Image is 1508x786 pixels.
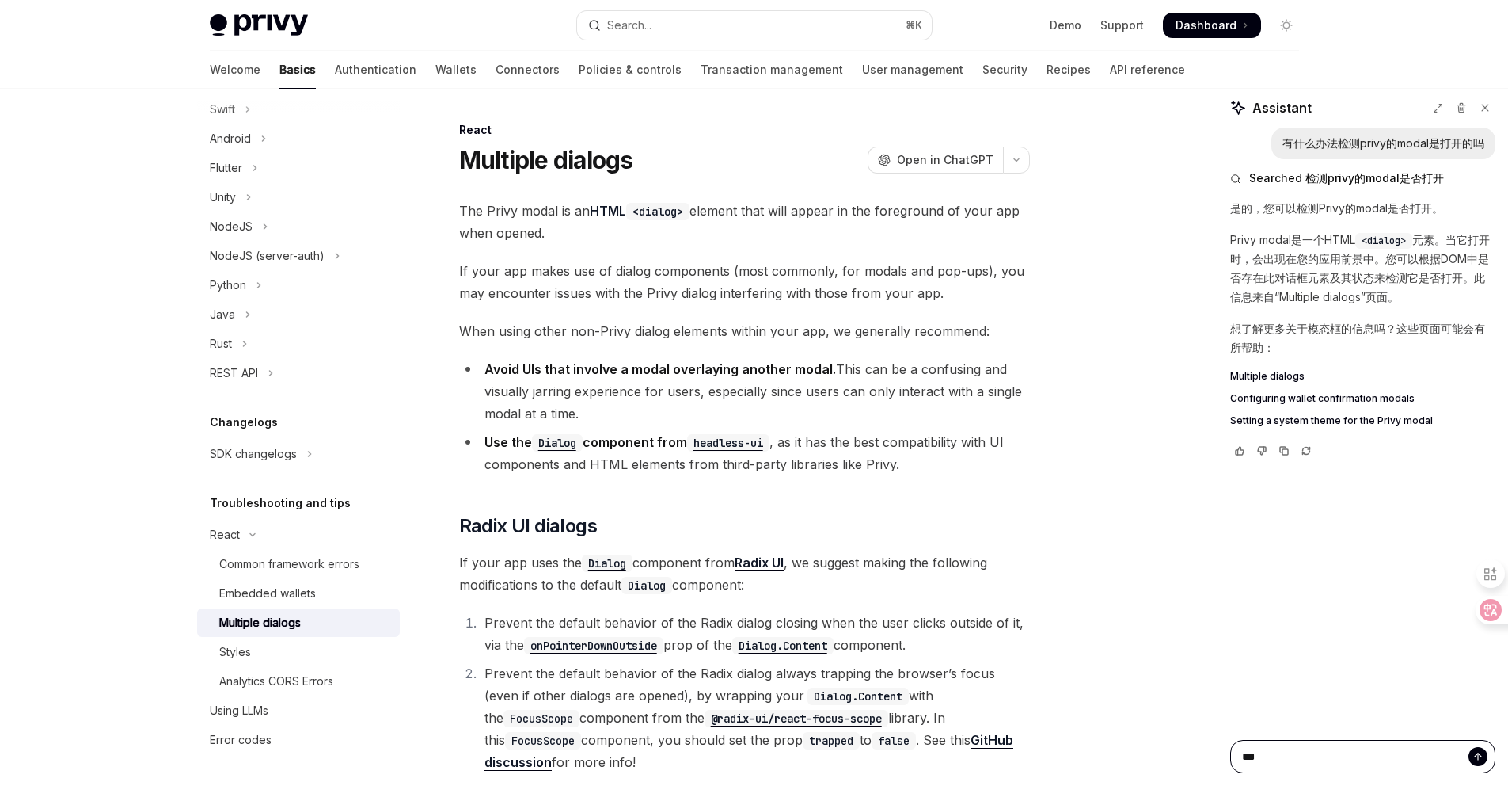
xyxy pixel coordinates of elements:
[590,203,689,219] a: HTML<dialog>
[496,51,560,89] a: Connectors
[219,643,251,662] div: Styles
[1163,13,1261,38] a: Dashboard
[197,359,400,387] button: Toggle REST API section
[735,555,784,570] strong: Radix UI
[1252,98,1312,117] span: Assistant
[459,146,633,174] h1: Multiple dialogs
[210,731,272,750] div: Error codes
[1297,443,1316,459] button: Reload last chat
[210,364,258,383] div: REST API
[210,701,268,720] div: Using LLMs
[524,637,663,654] code: onPointerDownOutside
[687,434,769,450] a: headless-ui
[210,445,297,464] div: SDK changelogs
[279,51,316,89] a: Basics
[687,434,769,452] code: headless-ui
[197,609,400,637] a: Multiple dialogs
[197,183,400,212] button: Toggle Unity section
[1274,443,1293,459] button: Copy chat response
[459,200,1030,244] span: The Privy modal is an element that will appear in the foreground of your app when opened.
[210,51,260,89] a: Welcome
[197,154,400,182] button: Toggle Flutter section
[459,320,1030,342] span: When using other non-Privy dialog elements within your app, we generally recommend:
[1100,17,1144,33] a: Support
[906,19,922,32] span: ⌘ K
[459,260,1030,304] span: If your app makes use of dialog components (most commonly, for modals and pop-ups), you may encou...
[210,217,253,236] div: NodeJS
[804,688,909,704] a: Dialog.Content
[210,188,236,207] div: Unity
[197,638,400,666] a: Styles
[210,14,308,36] img: light logo
[1230,414,1495,427] a: Setting a system theme for the Privy modal
[210,276,246,295] div: Python
[1230,231,1495,307] p: Privy modal是一个HTML 元素。当它打开时，会出现在您的应用前景中。您可以根据DOM中是否存在此对话框元素及其状态来检测它是否打开。此信息来自“Multiple dialogs”页面。
[210,158,242,177] div: Flutter
[197,330,400,358] button: Toggle Rust section
[210,413,278,432] h5: Changelogs
[219,555,359,574] div: Common framework errors
[484,434,769,450] strong: Use the component from
[197,667,400,696] a: Analytics CORS Errors
[1046,51,1091,89] a: Recipes
[1230,443,1249,459] button: Vote that response was good
[210,129,251,148] div: Android
[1230,170,1495,186] button: Searched 检测privy的modal是否打开
[210,494,351,513] h5: Troubleshooting and tips
[862,51,963,89] a: User management
[480,612,1030,656] li: Prevent the default behavior of the Radix dialog closing when the user clicks outside of it, via ...
[197,726,400,754] a: Error codes
[582,555,632,572] code: Dialog
[1176,17,1236,33] span: Dashboard
[197,579,400,608] a: Embedded wallets
[705,710,888,726] a: @radix-ui/react-focus-scope
[982,51,1027,89] a: Security
[1230,740,1495,773] textarea: Ask a question...
[868,147,1003,174] button: Open in ChatGPT
[219,584,316,603] div: Embedded wallets
[621,577,672,594] code: Dialog
[1468,747,1487,766] button: Send message
[210,305,235,324] div: Java
[197,242,400,270] button: Toggle NodeJS (server-auth) section
[1230,370,1305,383] span: Multiple dialogs
[197,212,400,241] button: Toggle NodeJS section
[807,688,909,705] code: Dialog.Content
[459,431,1030,475] li: , as it has the best compatibility with UI components and HTML elements from third-party librarie...
[1252,443,1271,459] button: Vote that response was not good
[532,434,583,452] code: Dialog
[1230,319,1495,357] p: 想了解更多关于模态框的信息吗？这些页面可能会有所帮助：
[579,51,682,89] a: Policies & controls
[732,637,834,653] a: Dialog.Content
[210,246,325,265] div: NodeJS (server-auth)
[197,300,400,329] button: Toggle Java section
[459,122,1030,138] div: React
[219,613,301,632] div: Multiple dialogs
[1230,370,1495,383] a: Multiple dialogs
[435,51,477,89] a: Wallets
[1110,51,1185,89] a: API reference
[197,440,400,468] button: Toggle SDK changelogs section
[197,521,400,549] button: Toggle React section
[197,696,400,725] a: Using LLMs
[732,637,834,654] code: Dialog.Content
[705,710,888,727] code: @radix-ui/react-focus-scope
[735,555,784,571] a: Radix UI
[621,577,672,593] a: Dialog
[335,51,416,89] a: Authentication
[210,334,232,353] div: Rust
[1282,135,1484,151] div: 有什么办法检测privy的modal是打开的吗
[480,662,1030,773] li: Prevent the default behavior of the Radix dialog always trapping the browser’s focus (even if oth...
[532,434,583,450] a: Dialog
[1249,170,1444,186] span: Searched 检测privy的modal是否打开
[1230,392,1495,405] a: Configuring wallet confirmation modals
[503,710,579,727] code: FocusScope
[607,16,651,35] div: Search...
[701,51,843,89] a: Transaction management
[484,361,836,377] strong: Avoid UIs that involve a modal overlaying another modal.
[582,555,632,570] a: Dialog
[1274,13,1299,38] button: Toggle dark mode
[1230,199,1495,218] p: 是的，您可以检测Privy的modal是否打开。
[459,358,1030,425] li: This can be a confusing and visually jarring experience for users, especially since users can onl...
[219,672,333,691] div: Analytics CORS Errors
